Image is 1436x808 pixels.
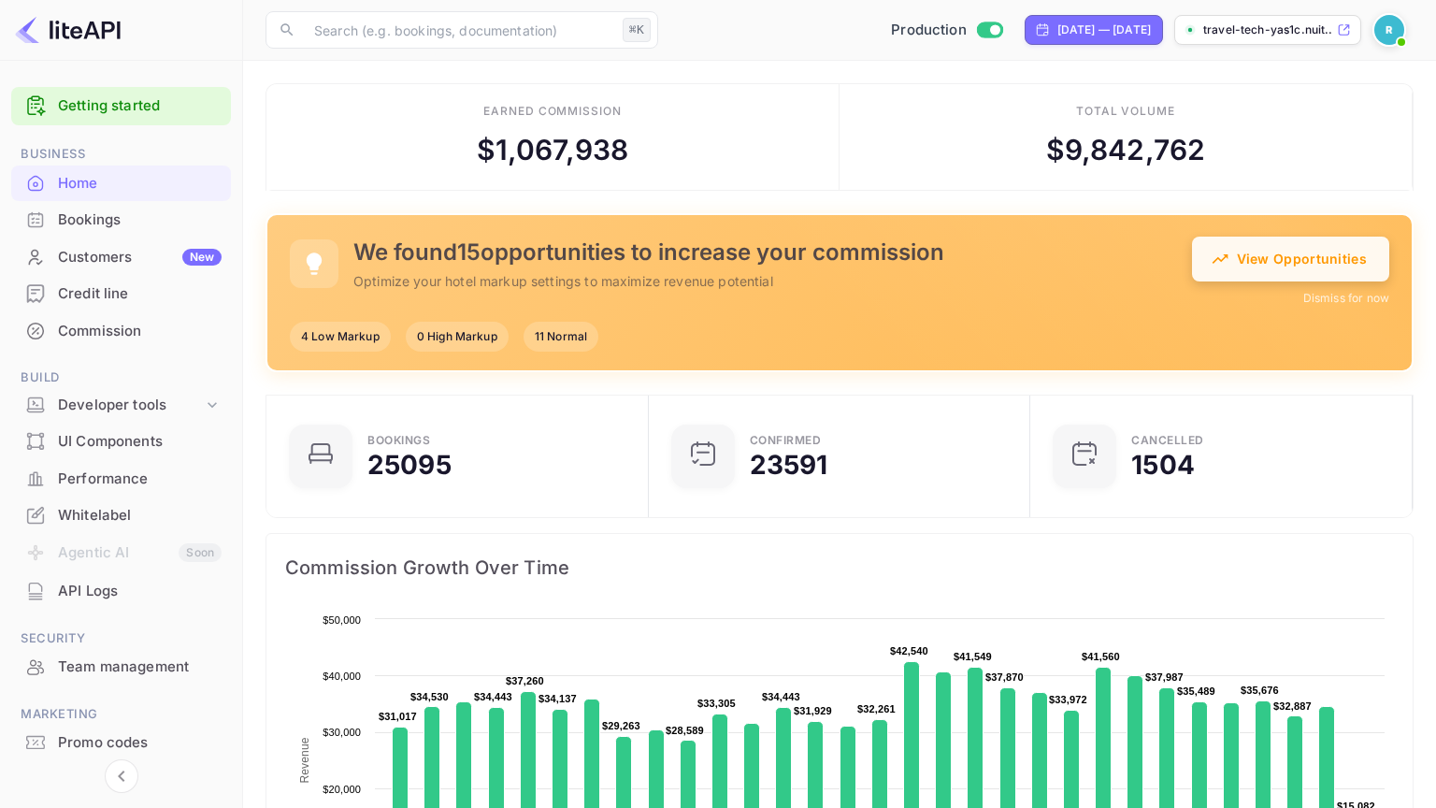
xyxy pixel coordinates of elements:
div: Bookings [367,435,430,446]
a: Credit line [11,276,231,310]
text: $40,000 [323,671,361,682]
div: 25095 [367,452,452,478]
a: Performance [11,461,231,496]
text: $34,443 [762,691,800,702]
a: CustomersNew [11,239,231,274]
a: UI Components [11,424,231,458]
div: Customers [58,247,222,268]
span: 0 High Markup [406,328,509,345]
h5: We found 15 opportunities to increase your commission [353,238,944,267]
span: Build [11,368,231,388]
p: travel-tech-yas1c.nuit... [1203,22,1333,38]
div: Click to change the date range period [1025,15,1163,45]
div: Performance [11,461,231,498]
div: Whitelabel [58,505,222,527]
div: Bookings [58,209,222,231]
text: $30,000 [323,727,361,738]
div: Developer tools [58,395,203,416]
div: API Logs [58,581,222,602]
button: View Opportunities [1192,237,1389,281]
text: $34,443 [474,691,512,702]
div: Home [11,166,231,202]
text: $37,987 [1145,671,1184,683]
div: Developer tools [11,389,231,422]
div: CANCELLED [1131,435,1204,446]
div: Commission [58,321,222,342]
text: $28,589 [666,725,704,736]
div: Team management [58,656,222,678]
text: $37,870 [985,671,1024,683]
div: Earned commission [483,103,622,120]
a: Bookings [11,202,231,237]
text: $33,305 [697,698,736,709]
text: $20,000 [323,784,361,795]
div: Getting started [11,87,231,125]
span: 4 Low Markup [290,328,391,345]
text: $37,260 [506,675,544,686]
a: Whitelabel [11,498,231,532]
div: 23591 [750,452,828,478]
text: $35,676 [1241,685,1279,696]
text: Revenue [298,737,311,783]
text: $31,017 [379,711,417,722]
a: Getting started [58,95,222,117]
div: $ 9,842,762 [1046,129,1206,171]
div: ⌘K [623,18,651,42]
div: Confirmed [750,435,822,446]
span: Marketing [11,704,231,725]
div: Team management [11,649,231,685]
span: Business [11,144,231,165]
div: CustomersNew [11,239,231,276]
div: Performance [58,469,222,490]
a: Home [11,166,231,200]
text: $41,560 [1082,651,1120,662]
text: $42,540 [890,645,928,656]
div: Commission [11,313,231,350]
a: Promo codes [11,725,231,759]
text: $32,887 [1273,700,1312,712]
text: $50,000 [323,614,361,626]
div: UI Components [11,424,231,460]
span: Commission Growth Over Time [285,553,1394,583]
div: Credit line [58,283,222,305]
div: Switch to Sandbox mode [883,20,1010,41]
div: UI Components [58,431,222,453]
div: $ 1,067,938 [477,129,629,171]
a: API Logs [11,573,231,608]
div: Promo codes [58,732,222,754]
div: Whitelabel [11,498,231,534]
span: 11 Normal [524,328,598,345]
span: Production [891,20,967,41]
button: Collapse navigation [105,759,138,793]
p: Optimize your hotel markup settings to maximize revenue potential [353,271,944,291]
text: $33,972 [1049,694,1087,705]
span: Security [11,628,231,649]
text: $34,137 [538,693,577,704]
a: Commission [11,313,231,348]
text: $35,489 [1177,685,1215,697]
text: $34,530 [410,691,449,702]
input: Search (e.g. bookings, documentation) [303,11,615,49]
div: Home [58,173,222,195]
text: $29,263 [602,720,640,731]
a: Team management [11,649,231,684]
img: LiteAPI logo [15,15,121,45]
div: Promo codes [11,725,231,761]
button: Dismiss for now [1303,290,1389,307]
img: Revolut [1374,15,1404,45]
text: $32,261 [857,703,896,714]
div: [DATE] — [DATE] [1057,22,1151,38]
div: Bookings [11,202,231,238]
text: $31,929 [794,705,832,716]
div: 1504 [1131,452,1195,478]
div: New [182,249,222,266]
text: $41,549 [954,651,992,662]
div: Credit line [11,276,231,312]
div: API Logs [11,573,231,610]
div: Total volume [1076,103,1176,120]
